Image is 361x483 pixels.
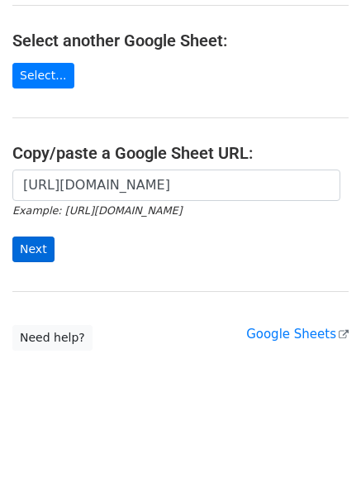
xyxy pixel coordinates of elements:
[12,325,93,351] a: Need help?
[12,204,182,217] small: Example: [URL][DOMAIN_NAME]
[12,31,349,50] h4: Select another Google Sheet:
[12,170,340,201] input: Paste your Google Sheet URL here
[12,237,55,262] input: Next
[278,404,361,483] iframe: Chat Widget
[12,63,74,88] a: Select...
[246,327,349,342] a: Google Sheets
[12,143,349,163] h4: Copy/paste a Google Sheet URL:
